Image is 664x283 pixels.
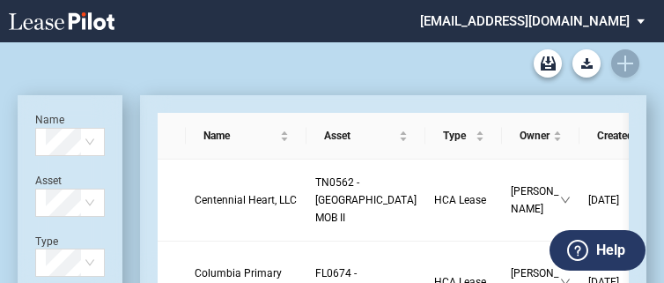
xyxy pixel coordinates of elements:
[534,49,562,78] a: Archive
[306,113,425,160] th: Asset
[324,127,395,145] span: Asset
[579,113,663,160] th: Created
[35,114,64,126] label: Name
[434,194,486,206] span: HCA Lease
[203,127,277,145] span: Name
[195,191,298,209] a: Centennial Heart, LLC
[550,230,646,271] button: Help
[35,235,58,248] label: Type
[35,175,62,187] label: Asset
[443,127,472,145] span: Type
[195,194,297,206] span: Centennial Heart, LLC
[434,191,493,209] a: HCA Lease
[588,191,654,209] a: [DATE]
[572,49,601,78] button: Download Blank Form
[567,49,606,78] md-menu: Download Blank Form List
[186,113,306,160] th: Name
[520,127,550,145] span: Owner
[596,239,625,262] label: Help
[425,113,502,160] th: Type
[315,174,417,227] a: TN0562 - [GEOGRAPHIC_DATA] MOB II
[511,182,560,218] span: [PERSON_NAME]
[315,176,417,224] span: TN0562 - Summit Medical Center MOB II
[502,113,579,160] th: Owner
[588,194,619,206] span: [DATE]
[560,195,571,205] span: down
[597,127,633,145] span: Created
